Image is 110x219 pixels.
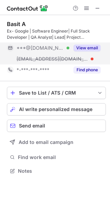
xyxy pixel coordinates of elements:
[19,90,94,96] div: Save to List / ATS / CRM
[17,45,64,51] span: ***@[DOMAIN_NAME]
[19,107,92,112] span: AI write personalized message
[7,21,26,27] div: Basit A
[18,154,103,160] span: Find work email
[7,166,106,176] button: Notes
[19,123,45,129] span: Send email
[7,4,48,12] img: ContactOut v5.3.10
[7,87,106,99] button: save-profile-one-click
[19,139,73,145] span: Add to email campaign
[73,45,101,51] button: Reveal Button
[18,168,103,174] span: Notes
[17,56,88,62] span: [EMAIL_ADDRESS][DOMAIN_NAME]
[7,120,106,132] button: Send email
[7,28,106,40] div: Ex- Google | Software Engineer| Full Stack Developer | QA Analyst| Lead| Project Coordinator| Ope...
[7,103,106,115] button: AI write personalized message
[7,153,106,162] button: Find work email
[7,136,106,148] button: Add to email campaign
[73,66,101,73] button: Reveal Button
